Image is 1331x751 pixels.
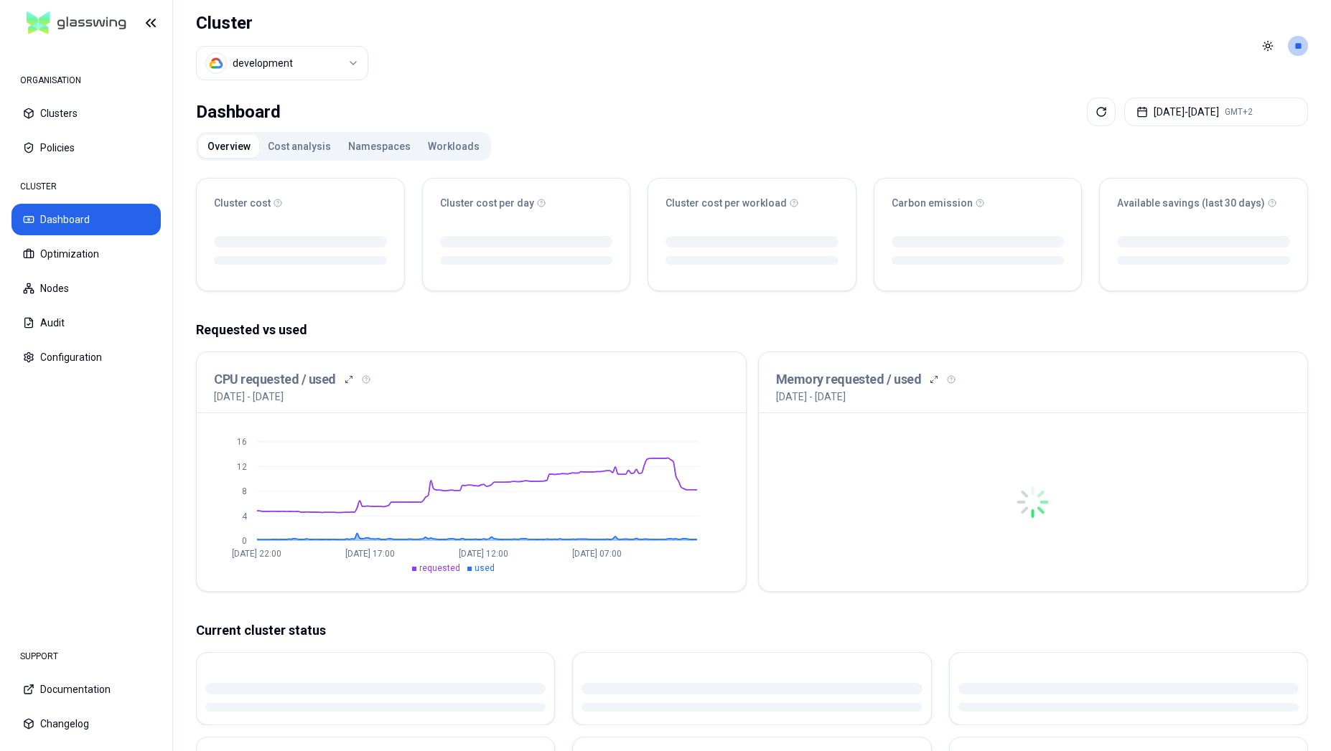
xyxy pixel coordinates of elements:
[237,462,247,472] tspan: 12
[259,135,340,158] button: Cost analysis
[459,549,508,559] tspan: [DATE] 12:00
[237,437,247,447] tspan: 16
[232,549,281,559] tspan: [DATE] 22:00
[665,196,839,210] div: Cluster cost per workload
[11,238,161,270] button: Optimization
[11,674,161,705] button: Documentation
[196,620,1308,641] p: Current cluster status
[1124,98,1308,126] button: [DATE]-[DATE]GMT+2
[11,273,161,304] button: Nodes
[892,196,1065,210] div: Carbon emission
[419,563,460,573] span: requested
[1117,196,1290,210] div: Available savings (last 30 days)
[196,46,368,80] button: Select a value
[475,563,495,573] span: used
[11,98,161,129] button: Clusters
[11,172,161,201] div: CLUSTER
[11,307,161,339] button: Audit
[21,6,132,40] img: GlassWing
[242,486,247,496] tspan: 8
[196,98,281,126] div: Dashboard
[440,196,613,210] div: Cluster cost per day
[196,320,1308,340] p: Requested vs used
[214,369,336,389] h3: CPU requested / used
[11,341,161,373] button: Configuration
[233,56,293,70] div: development
[776,369,922,389] h3: Memory requested / used
[419,135,488,158] button: Workloads
[242,511,248,521] tspan: 4
[196,11,368,34] h1: Cluster
[11,642,161,671] div: SUPPORT
[199,135,259,158] button: Overview
[776,389,846,404] p: [DATE] - [DATE]
[345,549,395,559] tspan: [DATE] 17:00
[209,56,223,70] img: gcp
[340,135,419,158] button: Namespaces
[1225,106,1253,118] span: GMT+2
[214,389,284,404] p: [DATE] - [DATE]
[11,204,161,235] button: Dashboard
[11,708,161,740] button: Changelog
[572,549,622,559] tspan: [DATE] 07:00
[214,196,387,210] div: Cluster cost
[11,132,161,164] button: Policies
[11,66,161,95] div: ORGANISATION
[242,536,247,546] tspan: 0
